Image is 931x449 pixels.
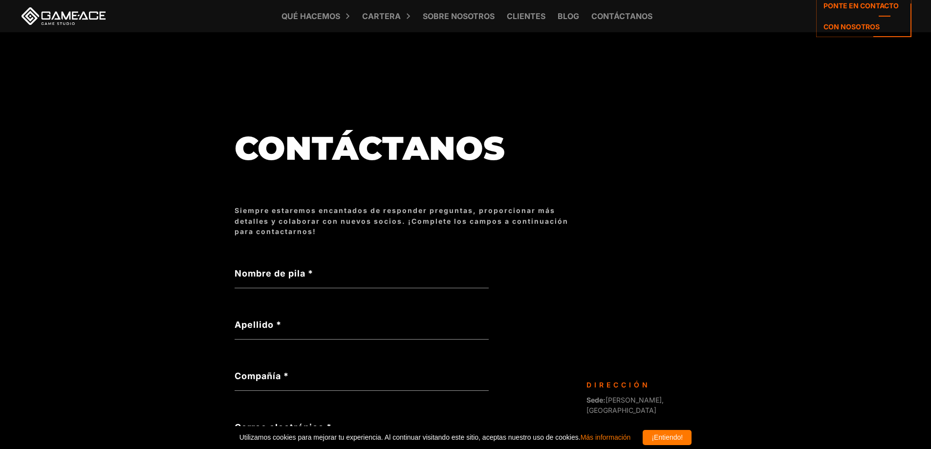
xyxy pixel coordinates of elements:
[507,11,545,21] font: Clientes
[581,433,631,441] a: Más información
[281,11,340,21] font: Qué hacemos
[586,381,650,389] font: DIRECCIÓN
[423,11,495,21] font: Sobre nosotros
[235,320,281,330] font: Apellido *
[235,268,313,278] font: Nombre de pila *
[591,11,652,21] font: Contáctanos
[651,433,683,441] font: ¡Entiendo!
[235,128,505,168] font: Contáctanos
[586,396,664,414] font: [PERSON_NAME], [GEOGRAPHIC_DATA]
[362,11,401,21] font: Cartera
[235,206,568,235] font: Siempre estaremos encantados de responder preguntas, proporcionar más detalles y colaborar con nu...
[586,396,606,404] font: Sede:
[235,422,332,432] font: Correo electrónico *
[239,433,581,441] font: Utilizamos cookies para mejorar tu experiencia. Al continuar visitando este sitio, aceptas nuestr...
[235,371,289,381] font: Compañía *
[558,11,579,21] font: Blog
